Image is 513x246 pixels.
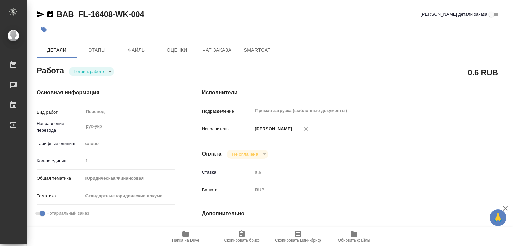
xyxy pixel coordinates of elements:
a: BAB_FL-16408-WK-004 [57,10,144,19]
span: [PERSON_NAME] детали заказа [421,11,487,18]
span: Обновить файлы [338,238,370,243]
button: Скопировать мини-бриф [270,227,326,246]
p: [PERSON_NAME] [252,126,292,132]
p: Подразделение [202,108,253,115]
span: Этапы [81,46,113,54]
span: Оценки [161,46,193,54]
p: Валюта [202,187,253,193]
button: 🙏 [490,209,506,226]
span: Скопировать бриф [224,238,259,243]
div: Стандартные юридические документы, договоры, уставы [83,190,175,202]
span: Чат заказа [201,46,233,54]
span: Скопировать мини-бриф [275,238,321,243]
p: Общая тематика [37,175,83,182]
button: Скопировать бриф [214,227,270,246]
button: Готов к работе [72,69,106,74]
h2: 0.6 RUB [468,67,498,78]
button: Папка на Drive [158,227,214,246]
h4: Основная информация [37,89,175,97]
h4: Дополнительно [202,210,506,218]
p: Тематика [37,193,83,199]
div: Юридическая/Финансовая [83,173,175,184]
div: RUB [252,184,480,196]
button: Скопировать ссылку [46,10,54,18]
div: Готов к работе [69,67,114,76]
p: Кол-во единиц [37,158,83,164]
button: Скопировать ссылку для ЯМессенджера [37,10,45,18]
p: Тарифные единицы [37,140,83,147]
span: Папка на Drive [172,238,199,243]
input: Пустое поле [252,226,480,236]
button: Не оплачена [230,151,260,157]
span: Нотариальный заказ [46,210,89,217]
button: Добавить тэг [37,22,51,37]
h4: Оплата [202,150,222,158]
div: слово [83,138,175,149]
p: Вид работ [37,109,83,116]
div: Готов к работе [227,150,268,159]
h2: Работа [37,64,64,76]
span: 🙏 [492,211,504,225]
p: Исполнитель [202,126,253,132]
span: SmartCat [241,46,273,54]
input: Пустое поле [83,156,175,166]
span: Детали [41,46,73,54]
p: Направление перевода [37,120,83,134]
button: Удалить исполнителя [299,121,313,136]
p: Ставка [202,169,253,176]
input: Пустое поле [252,167,480,177]
button: Обновить файлы [326,227,382,246]
span: Файлы [121,46,153,54]
h4: Исполнители [202,89,506,97]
